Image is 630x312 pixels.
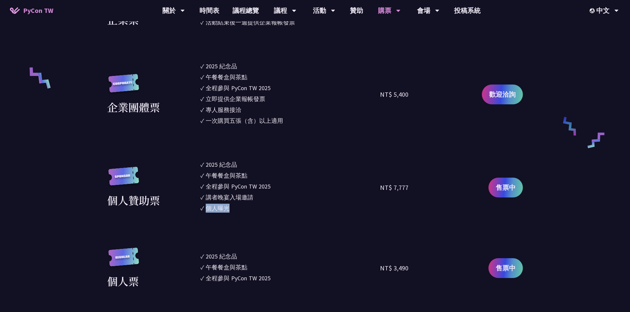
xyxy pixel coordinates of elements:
div: 個人曝光 [206,204,230,213]
li: ✓ [200,18,380,27]
div: 企業團體票 [107,99,160,115]
a: 歡迎洽詢 [482,85,523,104]
li: ✓ [200,73,380,82]
div: 2025 紀念品 [206,62,237,71]
div: 全程參與 PyCon TW 2025 [206,182,271,191]
a: PyCon TW [3,2,60,19]
li: ✓ [200,94,380,103]
div: NT$ 5,400 [380,89,408,99]
div: 活動結束後一週提供企業報帳發票 [206,18,295,27]
div: 2025 紀念品 [206,160,237,169]
div: 專人服務接洽 [206,105,241,114]
div: 午餐餐盒與茶點 [206,171,247,180]
span: PyCon TW [23,6,53,16]
div: 2025 紀念品 [206,252,237,261]
img: regular.8f272d9.svg [107,248,140,273]
li: ✓ [200,105,380,114]
li: ✓ [200,171,380,180]
span: 售票中 [496,263,516,273]
li: ✓ [200,193,380,202]
a: 售票中 [488,258,523,278]
a: 售票中 [488,178,523,197]
li: ✓ [200,160,380,169]
div: 午餐餐盒與茶點 [206,263,247,272]
li: ✓ [200,263,380,272]
div: 講者晚宴入場邀請 [206,193,253,202]
div: 午餐餐盒與茶點 [206,73,247,82]
img: Locale Icon [590,8,596,13]
div: 全程參與 PyCon TW 2025 [206,84,271,92]
img: corporate.a587c14.svg [107,74,140,99]
span: 歡迎洽詢 [489,89,516,99]
li: ✓ [200,62,380,71]
li: ✓ [200,204,380,213]
div: 立即提供企業報帳發票 [206,94,265,103]
li: ✓ [200,182,380,191]
li: ✓ [200,116,380,125]
div: 一次購買五張（含）以上適用 [206,116,283,125]
div: NT$ 7,777 [380,183,408,192]
span: 售票中 [496,183,516,192]
li: ✓ [200,252,380,261]
div: 個人贊助票 [107,192,160,208]
div: 個人票 [107,273,139,289]
li: ✓ [200,274,380,283]
img: sponsor.43e6a3a.svg [107,167,140,192]
li: ✓ [200,84,380,92]
div: NT$ 3,490 [380,263,408,273]
img: Home icon of PyCon TW 2025 [10,7,20,14]
div: 全程參與 PyCon TW 2025 [206,274,271,283]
